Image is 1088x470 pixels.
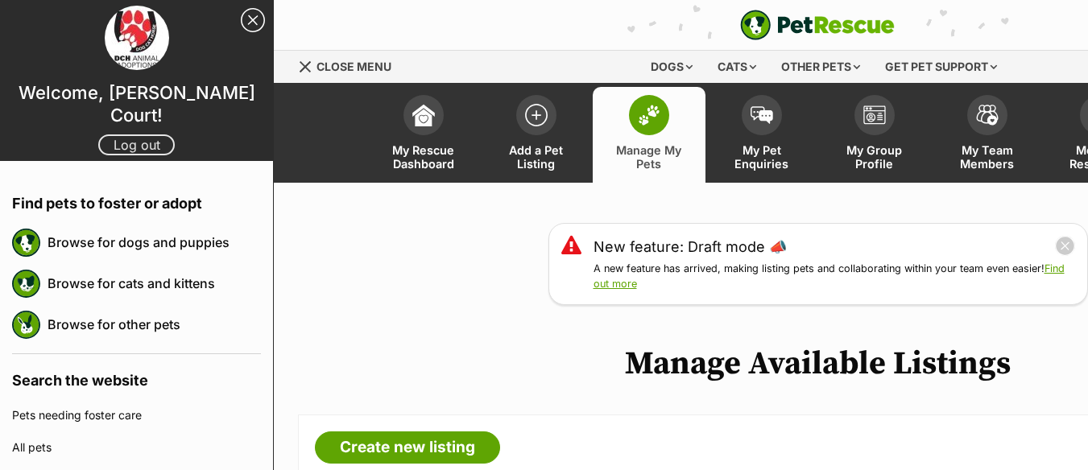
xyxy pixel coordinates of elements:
[976,105,999,126] img: team-members-icon-5396bd8760b3fe7c0b43da4ab00e1e3bb1a5d9ba89233759b79545d2d3fc5d0d.svg
[638,105,660,126] img: manage-my-pets-icon-02211641906a0b7f246fdf0571729dbe1e7629f14944591b6c1af311fb30b64b.svg
[480,87,593,183] a: Add a Pet Listing
[639,51,704,83] div: Dogs
[12,311,40,339] img: petrescue logo
[705,87,818,183] a: My Pet Enquiries
[12,431,261,464] a: All pets
[613,143,685,171] span: Manage My Pets
[315,431,500,464] a: Create new listing
[818,87,931,183] a: My Group Profile
[770,51,871,83] div: Other pets
[12,354,261,399] h4: Search the website
[1055,236,1075,256] button: close
[48,266,261,300] a: Browse for cats and kittens
[12,270,40,298] img: petrescue logo
[706,51,767,83] div: Cats
[98,134,175,155] a: Log out
[740,10,895,40] a: PetRescue
[387,143,460,171] span: My Rescue Dashboard
[12,229,40,257] img: petrescue logo
[500,143,573,171] span: Add a Pet Listing
[12,399,261,431] a: Pets needing foster care
[726,143,798,171] span: My Pet Enquiries
[367,87,480,183] a: My Rescue Dashboard
[740,10,895,40] img: logo-e224e6f780fb5917bec1dbf3a21bbac754714ae5b6737aabdf751b685950b380.svg
[105,6,169,70] img: profile image
[298,51,403,80] a: Menu
[931,87,1044,183] a: My Team Members
[594,236,787,258] a: New feature: Draft mode 📣
[412,104,435,126] img: dashboard-icon-eb2f2d2d3e046f16d808141f083e7271f6b2e854fb5c12c21221c1fb7104beca.svg
[838,143,911,171] span: My Group Profile
[874,51,1008,83] div: Get pet support
[12,177,261,222] h4: Find pets to foster or adopt
[241,8,265,32] a: Close Sidebar
[525,104,548,126] img: add-pet-listing-icon-0afa8454b4691262ce3f59096e99ab1cd57d4a30225e0717b998d2c9b9846f56.svg
[316,60,391,73] span: Close menu
[594,262,1065,290] a: Find out more
[751,106,773,124] img: pet-enquiries-icon-7e3ad2cf08bfb03b45e93fb7055b45f3efa6380592205ae92323e6603595dc1f.svg
[48,225,261,259] a: Browse for dogs and puppies
[593,87,705,183] a: Manage My Pets
[48,307,261,341] a: Browse for other pets
[951,143,1024,171] span: My Team Members
[863,105,886,125] img: group-profile-icon-3fa3cf56718a62981997c0bc7e787c4b2cf8bcc04b72c1350f741eb67cf2f40e.svg
[594,262,1075,292] p: A new feature has arrived, making listing pets and collaborating within your team even easier!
